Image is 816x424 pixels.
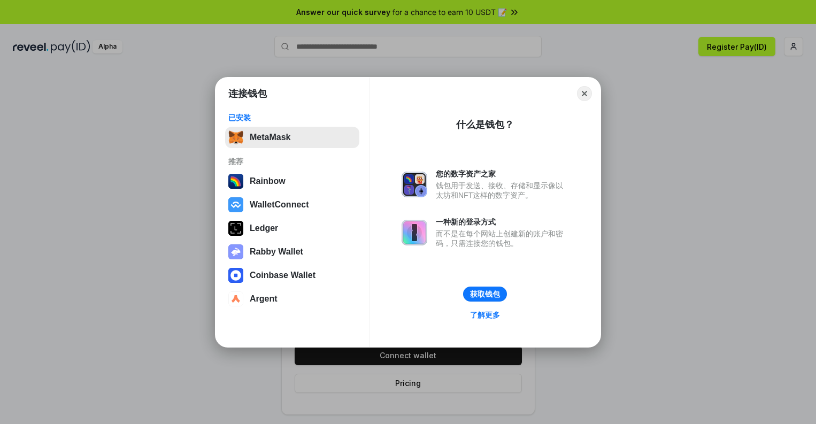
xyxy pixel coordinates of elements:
button: Coinbase Wallet [225,265,359,286]
img: svg+xml,%3Csvg%20xmlns%3D%22http%3A%2F%2Fwww.w3.org%2F2000%2Fsvg%22%20width%3D%2228%22%20height%3... [228,221,243,236]
div: Coinbase Wallet [250,271,315,280]
div: Rabby Wallet [250,247,303,257]
button: Argent [225,288,359,310]
img: svg+xml,%3Csvg%20xmlns%3D%22http%3A%2F%2Fwww.w3.org%2F2000%2Fsvg%22%20fill%3D%22none%22%20viewBox... [402,220,427,245]
div: 已安装 [228,113,356,122]
div: 推荐 [228,157,356,166]
img: svg+xml,%3Csvg%20xmlns%3D%22http%3A%2F%2Fwww.w3.org%2F2000%2Fsvg%22%20fill%3D%22none%22%20viewBox... [228,244,243,259]
div: WalletConnect [250,200,309,210]
img: svg+xml,%3Csvg%20width%3D%22120%22%20height%3D%22120%22%20viewBox%3D%220%200%20120%20120%22%20fil... [228,174,243,189]
img: svg+xml,%3Csvg%20width%3D%2228%22%20height%3D%2228%22%20viewBox%3D%220%200%2028%2028%22%20fill%3D... [228,268,243,283]
div: Argent [250,294,278,304]
button: Ledger [225,218,359,239]
div: MetaMask [250,133,290,142]
img: svg+xml,%3Csvg%20width%3D%2228%22%20height%3D%2228%22%20viewBox%3D%220%200%2028%2028%22%20fill%3D... [228,291,243,306]
img: svg+xml,%3Csvg%20fill%3D%22none%22%20height%3D%2233%22%20viewBox%3D%220%200%2035%2033%22%20width%... [228,130,243,145]
button: 获取钱包 [463,287,507,302]
div: 您的数字资产之家 [436,169,568,179]
div: 什么是钱包？ [456,118,514,131]
button: MetaMask [225,127,359,148]
div: 一种新的登录方式 [436,217,568,227]
div: 了解更多 [470,310,500,320]
img: svg+xml,%3Csvg%20xmlns%3D%22http%3A%2F%2Fwww.w3.org%2F2000%2Fsvg%22%20fill%3D%22none%22%20viewBox... [402,172,427,197]
div: Ledger [250,223,278,233]
button: Rabby Wallet [225,241,359,263]
div: 而不是在每个网站上创建新的账户和密码，只需连接您的钱包。 [436,229,568,248]
button: WalletConnect [225,194,359,215]
h1: 连接钱包 [228,87,267,100]
img: svg+xml,%3Csvg%20width%3D%2228%22%20height%3D%2228%22%20viewBox%3D%220%200%2028%2028%22%20fill%3D... [228,197,243,212]
div: Rainbow [250,176,286,186]
div: 获取钱包 [470,289,500,299]
button: Rainbow [225,171,359,192]
div: 钱包用于发送、接收、存储和显示像以太坊和NFT这样的数字资产。 [436,181,568,200]
button: Close [577,86,592,101]
a: 了解更多 [464,308,506,322]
